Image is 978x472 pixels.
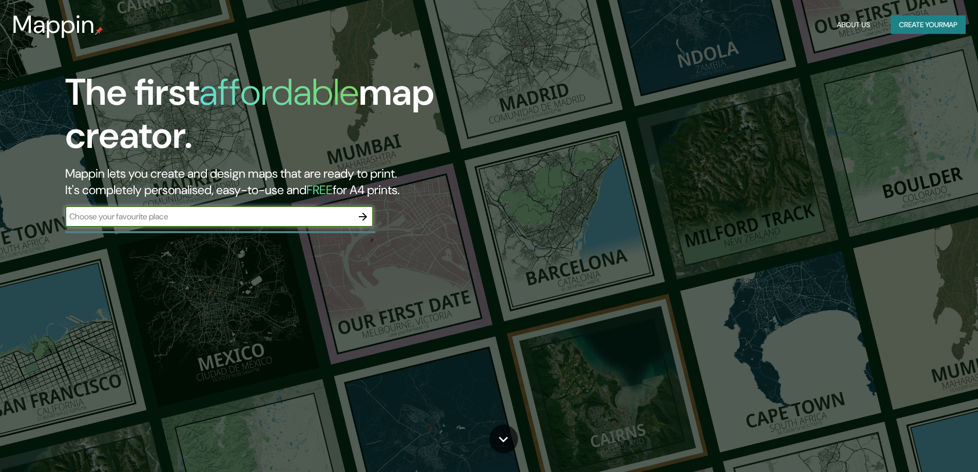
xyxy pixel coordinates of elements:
[65,211,353,222] input: Choose your favourite place
[12,10,95,39] h3: Mappin
[95,27,103,35] img: mappin-pin
[306,182,333,198] h5: FREE
[65,165,554,198] h2: Mappin lets you create and design maps that are ready to print. It's completely personalised, eas...
[65,71,554,165] h1: The first map creator.
[833,15,874,34] button: About Us
[891,15,966,34] button: Create yourmap
[199,68,359,116] h1: affordable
